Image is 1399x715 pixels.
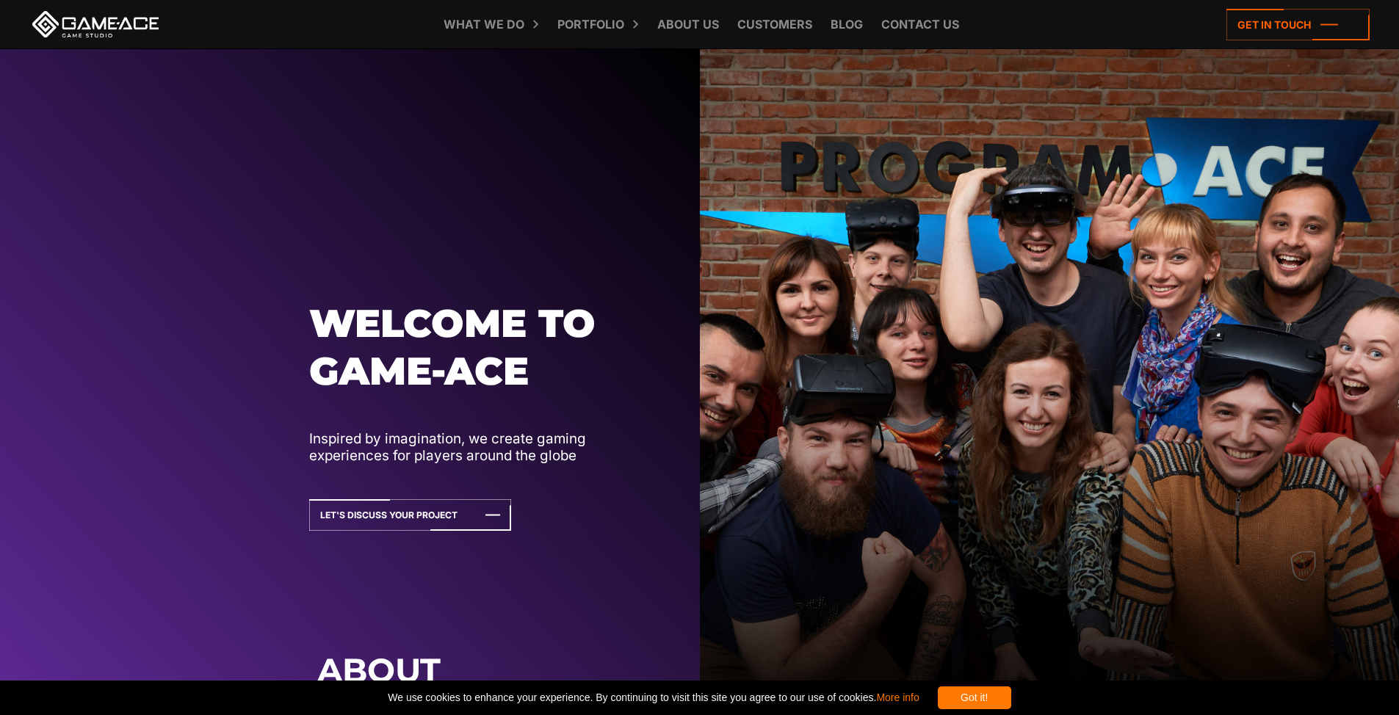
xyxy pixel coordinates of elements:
[309,430,657,465] p: Inspired by imagination, we create gaming experiences for players around the globe
[388,686,919,709] span: We use cookies to enhance your experience. By continuing to visit this site you agree to our use ...
[309,499,511,531] a: Let's Discuss Your Project
[1226,9,1370,40] a: Get in touch
[876,692,919,703] a: More info
[938,686,1011,709] div: Got it!
[309,300,657,396] h1: Welcome to Game-ace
